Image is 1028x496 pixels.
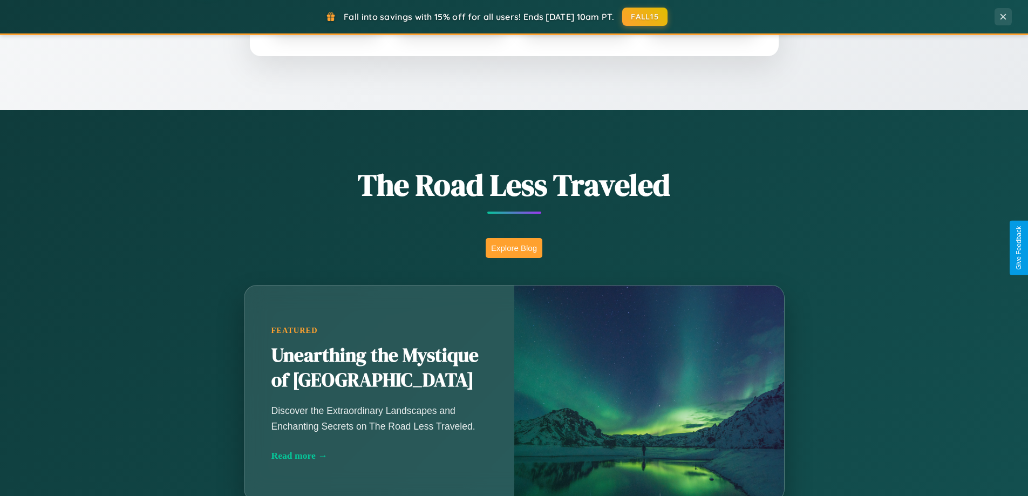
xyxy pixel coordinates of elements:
div: Featured [271,326,487,335]
div: Give Feedback [1015,226,1023,270]
div: Read more → [271,450,487,461]
button: Explore Blog [486,238,542,258]
h2: Unearthing the Mystique of [GEOGRAPHIC_DATA] [271,343,487,393]
span: Fall into savings with 15% off for all users! Ends [DATE] 10am PT. [344,11,614,22]
p: Discover the Extraordinary Landscapes and Enchanting Secrets on The Road Less Traveled. [271,403,487,433]
button: FALL15 [622,8,668,26]
h1: The Road Less Traveled [190,164,838,206]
